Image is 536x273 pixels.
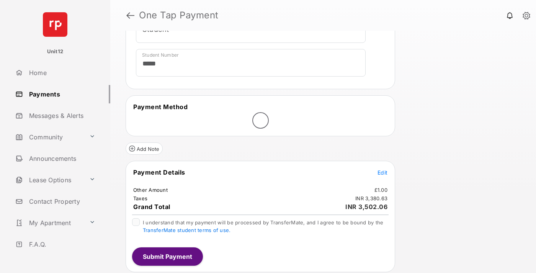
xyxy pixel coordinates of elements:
span: INR 3,502.06 [345,203,387,211]
a: Announcements [12,149,110,168]
td: £1.00 [374,186,388,193]
button: Edit [377,168,387,176]
span: Payment Method [133,103,188,111]
span: Grand Total [133,203,170,211]
a: Payments [12,85,110,103]
span: Edit [377,169,387,176]
a: TransferMate student terms of use. [143,227,230,233]
span: Payment Details [133,168,185,176]
td: Taxes [133,195,148,202]
a: Messages & Alerts [12,106,110,125]
p: Unit12 [47,48,64,56]
strong: One Tap Payment [139,11,219,20]
a: Contact Property [12,192,110,211]
td: INR 3,380.63 [355,195,388,202]
a: My Apartment [12,214,86,232]
a: Lease Options [12,171,86,189]
a: Community [12,128,86,146]
button: Add Note [126,142,163,155]
a: Home [12,64,110,82]
a: F.A.Q. [12,235,110,253]
img: svg+xml;base64,PHN2ZyB4bWxucz0iaHR0cDovL3d3dy53My5vcmcvMjAwMC9zdmciIHdpZHRoPSI2NCIgaGVpZ2h0PSI2NC... [43,12,67,37]
td: Other Amount [133,186,168,193]
button: Submit Payment [132,247,203,266]
span: I understand that my payment will be processed by TransferMate, and I agree to be bound by the [143,219,383,233]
